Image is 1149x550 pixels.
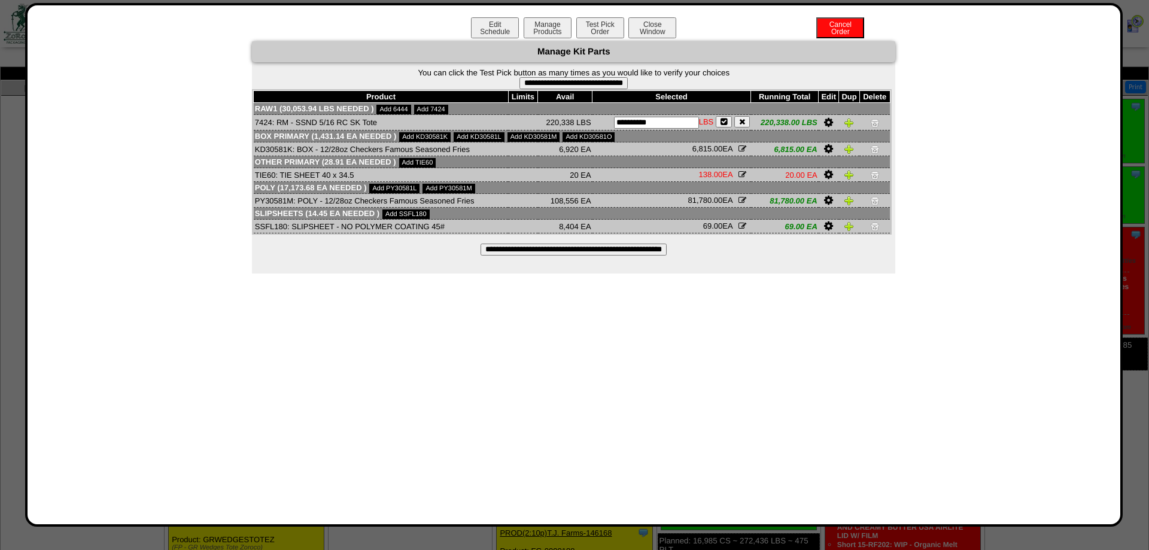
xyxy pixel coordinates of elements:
[844,196,854,205] img: Duplicate Item
[399,132,451,142] a: Add KD30581K
[703,221,723,230] span: 69.00
[819,91,839,103] th: Edit
[751,91,819,103] th: Running Total
[524,17,572,38] button: ManageProducts
[414,105,448,114] a: Add 7424
[471,17,519,38] button: EditSchedule
[692,144,723,153] span: 6,815.00
[751,220,819,233] td: 69.00 EA
[844,144,854,154] img: Duplicate Item
[538,91,592,103] th: Avail
[376,105,411,114] a: Add 6444
[507,132,560,142] a: Add KD30581M
[870,170,880,180] img: Delete Item
[508,91,538,103] th: Limits
[870,196,880,205] img: Delete Item
[870,221,880,231] img: Delete Item
[254,182,890,194] td: Poly (17,173.68 EA needed )
[592,91,751,103] th: Selected
[254,156,890,168] td: Other Primary (28.91 EA needed )
[538,194,592,208] td: 108,556 EA
[816,17,864,38] button: CancelOrder
[538,115,592,130] td: 220,338 LBS
[692,144,732,153] span: EA
[382,209,430,219] a: Add SSFL180
[252,68,895,89] form: You can click the Test Pick button as many times as you would like to verify your choices
[254,208,890,220] td: Slipsheets (14.45 EA needed )
[538,220,592,233] td: 8,404 EA
[703,221,732,230] span: EA
[751,142,819,156] td: 6,815.00 EA
[254,194,508,208] td: PY30581M: POLY - 12/28oz Checkers Famous Seasoned Fries
[254,220,508,233] td: SSFL180: SLIPSHEET - NO POLYMER COATING 45#
[844,170,854,180] img: Duplicate Item
[870,118,880,127] img: Delete Item
[844,221,854,231] img: Duplicate Item
[627,27,677,36] a: CloseWindow
[844,118,854,127] img: Duplicate Item
[254,103,890,115] td: Raw1 (30,053.94 LBS needed )
[422,184,475,193] a: Add PY30581M
[688,196,732,205] span: EA
[563,132,615,142] a: Add KD30581O
[628,17,676,38] button: CloseWindow
[751,194,819,208] td: 81,780.00 EA
[576,17,624,38] button: Test PickOrder
[751,115,819,130] td: 220,338.00 LBS
[254,130,890,142] td: Box Primary (1,431.14 EA needed )
[699,170,723,179] span: 138.00
[454,132,504,142] a: Add KD30581L
[688,196,722,205] span: 81,780.00
[254,91,508,103] th: Product
[369,184,420,193] a: Add PY30581L
[614,117,714,126] span: LBS
[699,170,732,179] span: EA
[839,91,860,103] th: Dup
[254,142,508,156] td: KD30581K: BOX - 12/28oz Checkers Famous Seasoned Fries
[399,158,436,168] a: Add TIE60
[254,168,508,182] td: TIE60: TIE SHEET 40 x 34.5
[870,144,880,154] img: Delete Item
[538,168,592,182] td: 20 EA
[751,168,819,182] td: 20.00 EA
[538,142,592,156] td: 6,920 EA
[252,41,895,62] div: Manage Kit Parts
[859,91,890,103] th: Delete
[254,115,508,130] td: 7424: RM - SSND 5/16 RC SK Tote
